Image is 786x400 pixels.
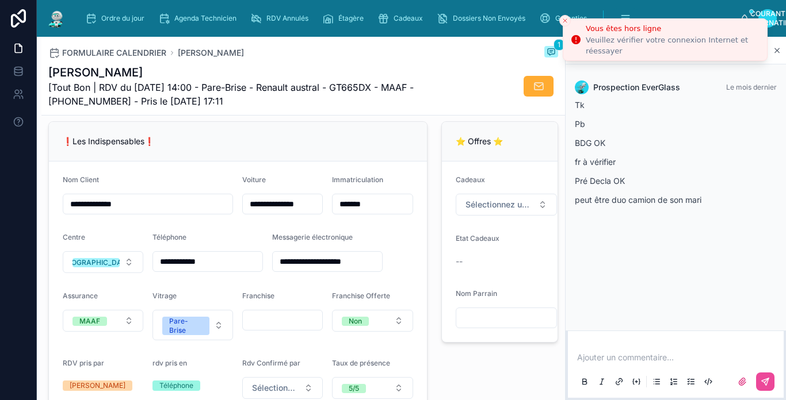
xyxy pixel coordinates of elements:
[178,47,244,59] a: [PERSON_NAME]
[159,380,193,391] div: Téléphone
[48,80,472,108] span: [Tout Bon | RDV du [DATE] 14:00 - Pare-Brise - Renault austral - GT665DX - MAAF - [PHONE_NUMBER] ...
[76,6,740,31] div: contenu défilant
[456,194,557,216] button: Bouton de sélection
[332,291,390,300] span: Franchise Offerte
[456,256,463,267] span: --
[242,291,274,300] span: Franchise
[575,175,777,187] p: Pré Decla OK
[82,8,152,29] a: Ordre du jour
[332,377,413,399] button: Bouton de sélection
[575,99,777,111] p: Tk
[63,310,143,332] button: Bouton de sélection
[466,199,533,210] span: Sélectionnez un cadeau
[575,156,777,168] p: fr à vérifier
[63,251,143,273] button: Bouton de sélection
[242,175,266,184] span: Voiture
[152,233,186,241] span: Téléphone
[456,234,499,243] span: Etat Cadeaux
[62,47,166,59] span: FORMULAIRE CALENDRIER
[46,9,67,28] img: Logo de l’application
[60,258,133,267] div: [GEOGRAPHIC_DATA]
[242,377,323,399] button: Bouton de sélection
[319,8,372,29] a: Étagère
[272,233,353,241] span: Messagerie électronique
[536,8,595,29] a: Garanties
[174,14,236,23] span: Agenda Technicien
[63,291,98,300] span: Assurance
[453,14,525,23] span: Dossiers Non Envoyés
[266,14,308,23] span: RDV Annulés
[338,14,364,23] span: Étagère
[252,382,299,394] span: Sélectionnez un Rdv Confirmé par
[544,46,558,60] button: 1
[332,310,413,332] button: Bouton de sélection
[101,14,144,23] span: Ordre du jour
[247,8,316,29] a: RDV Annulés
[63,359,104,367] span: RDV pris par
[349,384,359,393] div: 5/5
[554,39,564,51] span: 1
[575,194,777,206] p: peut être duo camion de son mari
[155,8,245,29] a: Agenda Technicien
[79,317,100,326] div: MAAF
[593,82,680,93] span: Prospection EverGlass
[555,14,587,23] span: Garanties
[152,310,233,340] button: Bouton de sélection
[394,14,423,23] span: Cadeaux
[456,289,497,298] span: Nom Parrain
[374,8,431,29] a: Cadeaux
[456,175,485,184] span: Cadeaux
[575,118,777,130] p: Pb
[433,8,533,29] a: Dossiers Non Envoyés
[242,359,300,367] span: Rdv Confirmé par
[169,317,203,335] div: Pare-Brise
[48,47,166,59] a: FORMULAIRE CALENDRIER
[726,83,777,91] span: Le mois dernier
[152,359,187,367] span: rdv pris en
[70,380,125,391] div: [PERSON_NAME]
[332,175,383,184] span: Immatriculation
[349,317,362,326] div: Non
[575,137,777,149] p: BDG OK
[63,233,85,241] span: Centre
[559,15,571,26] button: Fermer le toast
[332,359,390,367] span: Taux de présence
[63,136,154,146] span: ❗Les Indispensables❗
[456,136,503,146] span: ⭐ Offres ⭐
[586,35,758,56] div: Veuillez vérifier votre connexion Internet et réessayer
[586,23,758,34] div: Vous êtes hors ligne
[48,64,472,80] h1: [PERSON_NAME]
[63,175,99,184] span: Nom Client
[152,291,177,300] span: Vitrage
